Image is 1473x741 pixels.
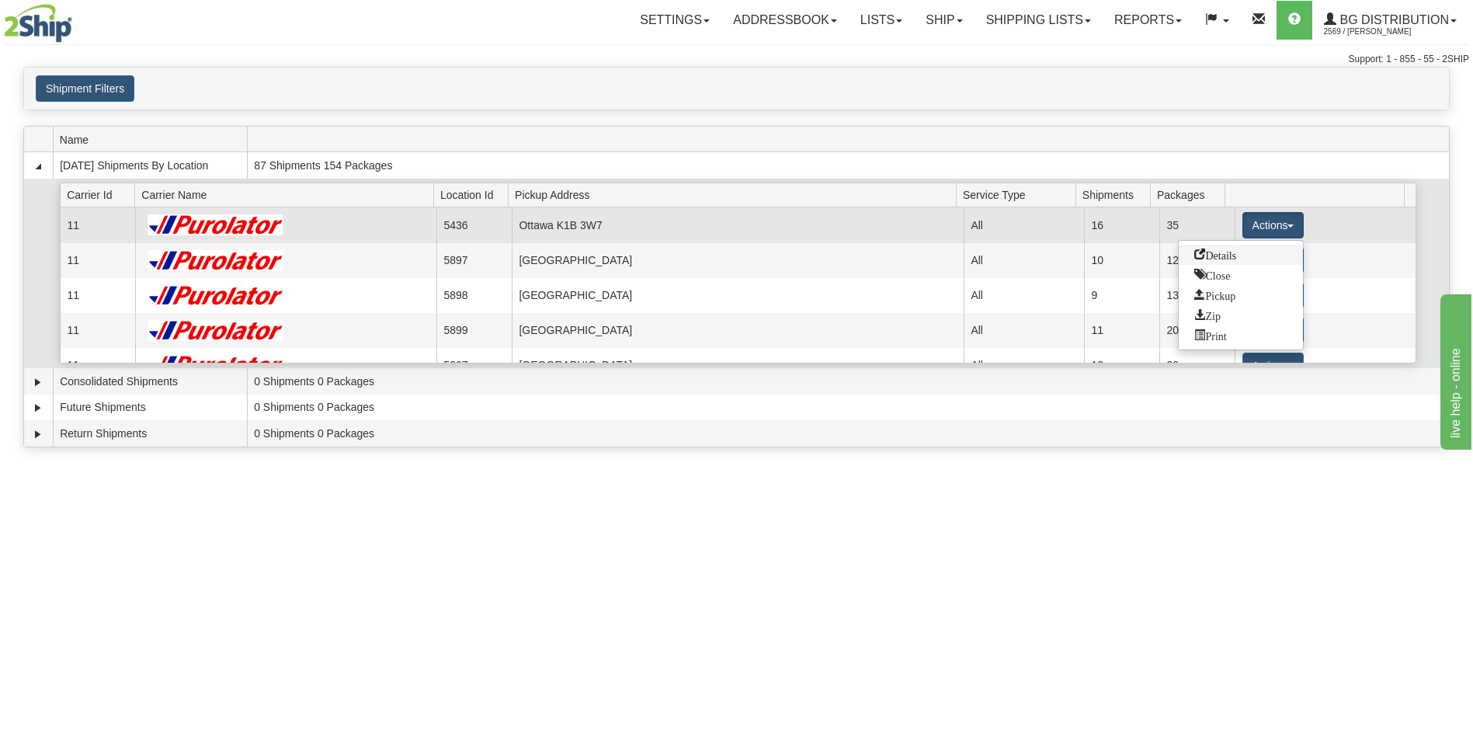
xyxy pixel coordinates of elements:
[436,348,512,383] td: 5907
[436,207,512,242] td: 5436
[914,1,974,40] a: Ship
[1194,249,1236,259] span: Details
[53,152,247,179] td: [DATE] Shipments By Location
[1179,285,1303,305] a: Request a carrier pickup
[1084,207,1159,242] td: 16
[436,243,512,278] td: 5897
[1084,313,1159,348] td: 11
[1084,348,1159,383] td: 12
[512,207,964,242] td: Ottawa K1B 3W7
[30,158,46,174] a: Collapse
[53,395,247,421] td: Future Shipments
[36,75,134,102] button: Shipment Filters
[60,278,135,313] td: 11
[1437,291,1471,450] iframe: chat widget
[247,368,1449,395] td: 0 Shipments 0 Packages
[964,348,1084,383] td: All
[1159,348,1235,383] td: 20
[30,374,46,390] a: Expand
[53,368,247,395] td: Consolidated Shipments
[143,355,290,376] img: Purolator
[515,183,956,207] span: Pickup Address
[247,420,1449,447] td: 0 Shipments 0 Packages
[436,313,512,348] td: 5899
[247,395,1449,421] td: 0 Shipments 0 Packages
[1159,243,1235,278] td: 12
[1179,325,1303,346] a: Print or Download All Shipping Documents in one file
[1194,289,1235,300] span: Pickup
[60,313,135,348] td: 11
[963,183,1075,207] span: Service Type
[1159,313,1235,348] td: 20
[1312,1,1468,40] a: BG Distribution 2569 / [PERSON_NAME]
[143,214,290,235] img: Purolator
[512,278,964,313] td: [GEOGRAPHIC_DATA]
[1194,329,1226,340] span: Print
[964,278,1084,313] td: All
[141,183,433,207] span: Carrier Name
[964,207,1084,242] td: All
[30,400,46,416] a: Expand
[1082,183,1151,207] span: Shipments
[964,313,1084,348] td: All
[1194,269,1230,280] span: Close
[30,426,46,442] a: Expand
[974,1,1103,40] a: Shipping lists
[143,320,290,341] img: Purolator
[440,183,509,207] span: Location Id
[849,1,914,40] a: Lists
[721,1,849,40] a: Addressbook
[436,278,512,313] td: 5898
[964,243,1084,278] td: All
[60,243,135,278] td: 11
[143,285,290,306] img: Purolator
[1242,353,1305,379] button: Actions
[1194,309,1220,320] span: Zip
[1084,243,1159,278] td: 10
[1159,207,1235,242] td: 35
[512,348,964,383] td: [GEOGRAPHIC_DATA]
[1159,278,1235,313] td: 13
[4,4,72,43] img: logo2569.jpg
[4,53,1469,66] div: Support: 1 - 855 - 55 - 2SHIP
[143,250,290,271] img: Purolator
[1242,212,1305,238] button: Actions
[1179,305,1303,325] a: Zip and Download All Shipping Documents
[1336,13,1449,26] span: BG Distribution
[1157,183,1225,207] span: Packages
[1324,24,1440,40] span: 2569 / [PERSON_NAME]
[1179,245,1303,265] a: Go to Details view
[67,183,135,207] span: Carrier Id
[247,152,1449,179] td: 87 Shipments 154 Packages
[1084,278,1159,313] td: 9
[512,313,964,348] td: [GEOGRAPHIC_DATA]
[60,207,135,242] td: 11
[60,348,135,383] td: 11
[53,420,247,447] td: Return Shipments
[1179,265,1303,285] a: Close this group
[12,9,144,28] div: live help - online
[60,127,247,151] span: Name
[512,243,964,278] td: [GEOGRAPHIC_DATA]
[1103,1,1193,40] a: Reports
[628,1,721,40] a: Settings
